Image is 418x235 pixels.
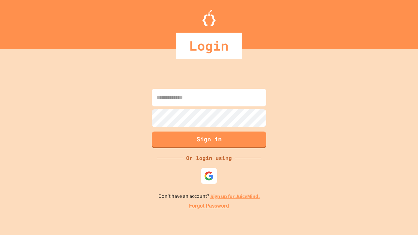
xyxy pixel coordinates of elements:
[176,33,242,59] div: Login
[204,171,214,181] img: google-icon.svg
[202,10,216,26] img: Logo.svg
[158,192,260,200] p: Don't have an account?
[183,154,235,162] div: Or login using
[152,132,266,148] button: Sign in
[210,193,260,200] a: Sign up for JuiceMind.
[189,202,229,210] a: Forgot Password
